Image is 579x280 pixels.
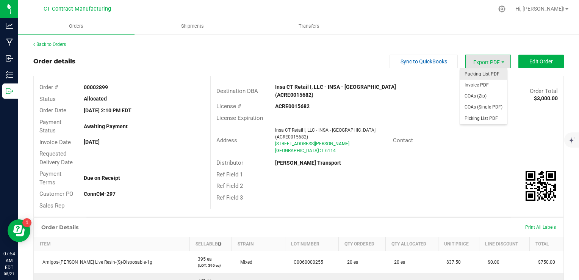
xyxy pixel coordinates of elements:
span: Transfers [288,23,330,30]
span: Order # [39,84,58,91]
span: 395 ea [194,256,212,262]
span: Address [216,137,237,144]
inline-svg: Outbound [6,87,13,95]
li: Export PDF [465,55,511,68]
th: Qty Allocated [386,237,438,251]
span: Payment Status [39,119,61,134]
strong: Allocated [84,96,107,102]
iframe: Resource center [8,219,30,242]
th: Strain [232,237,285,251]
div: Manage settings [497,5,507,13]
li: Picking List PDF [460,113,507,124]
span: 6114 [325,148,336,153]
span: Shipments [171,23,214,30]
span: Distributor [216,159,243,166]
li: Invoice PDF [460,80,507,91]
span: C0060000255 [290,260,323,265]
span: Hi, [PERSON_NAME]! [515,6,565,12]
strong: [DATE] 2:10 PM EDT [84,107,131,113]
span: Print All Labels [525,225,556,230]
strong: [DATE] [84,139,100,145]
span: License # [216,103,241,110]
span: CT Contract Manufacturing [44,6,111,12]
inline-svg: Analytics [6,22,13,30]
p: 08/21 [3,271,15,277]
span: Status [39,96,56,102]
span: $750.00 [534,260,555,265]
span: Order Total [530,88,558,94]
span: License Expiration [216,115,263,121]
li: COAs (Single PDF) [460,102,507,113]
inline-svg: Inbound [6,55,13,62]
th: Lot Number [285,237,339,251]
strong: Awaiting Payment [84,123,128,129]
span: Contact [393,137,413,144]
th: Line Discount [479,237,530,251]
span: Ref Field 1 [216,171,243,178]
th: Sellable [189,237,232,251]
strong: 00002899 [84,84,108,90]
span: CT [318,148,324,153]
p: 07:54 AM EDT [3,250,15,271]
span: Orders [59,23,94,30]
button: Edit Order [518,55,564,68]
strong: ConnCM-297 [84,191,116,197]
h1: Order Details [41,224,78,230]
a: Back to Orders [33,42,66,47]
span: Amigos-[PERSON_NAME] Live Resin-(S)-Disposable-1g [39,260,152,265]
span: Destination DBA [216,88,258,94]
span: $37.50 [443,260,461,265]
span: 20 ea [390,260,405,265]
span: 20 ea [343,260,358,265]
th: Qty Ordered [339,237,386,251]
a: Shipments [135,18,251,34]
strong: $3,000.00 [534,95,558,101]
p: (LOT: 395 ea) [194,263,227,268]
span: Sync to QuickBooks [401,58,447,64]
span: Customer PO [39,190,73,197]
span: Payment Terms [39,170,61,186]
span: Sales Rep [39,202,64,209]
div: Order details [33,57,75,66]
li: COAs (Zip) [460,91,507,102]
span: Ref Field 2 [216,182,243,189]
inline-svg: Inventory [6,71,13,79]
a: Transfers [251,18,367,34]
th: Total [530,237,563,251]
span: [GEOGRAPHIC_DATA] [275,148,319,153]
inline-svg: Manufacturing [6,38,13,46]
span: Edit Order [529,58,553,64]
span: Invoice Date [39,139,71,146]
span: Ref Field 3 [216,194,243,201]
iframe: Resource center unread badge [22,218,31,227]
qrcode: 00002899 [526,171,556,201]
strong: Due on Receipt [84,175,120,181]
th: Unit Price [438,237,479,251]
span: Insa CT Retail I, LLC - INSA - [GEOGRAPHIC_DATA] (ACRE0015682) [275,127,376,140]
span: , [317,148,318,153]
span: Mixed [236,260,252,265]
strong: [PERSON_NAME] Transport [275,160,341,166]
span: Order Date [39,107,66,114]
button: Sync to QuickBooks [390,55,458,68]
a: Orders [18,18,135,34]
span: $0.00 [484,260,499,265]
span: Requested Delivery Date [39,150,73,166]
strong: ACRE0015682 [275,103,310,109]
span: [STREET_ADDRESS][PERSON_NAME] [275,141,349,146]
li: Packing List PDF [460,69,507,80]
th: Item [34,237,190,251]
img: Scan me! [526,171,556,201]
strong: Insa CT Retail I, LLC - INSA - [GEOGRAPHIC_DATA] (ACRE0015682) [275,84,396,98]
